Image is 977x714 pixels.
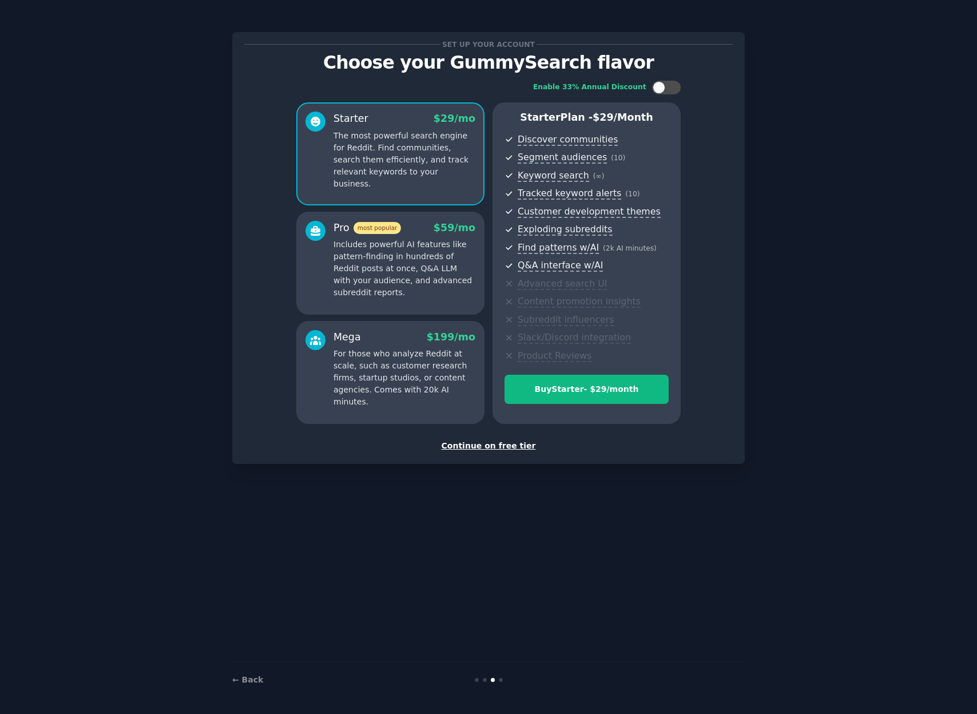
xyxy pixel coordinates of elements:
span: $ 199 /mo [427,331,475,343]
div: Buy Starter - $ 29 /month [505,383,668,395]
span: Advanced search UI [518,278,607,290]
span: Exploding subreddits [518,224,612,236]
span: Discover communities [518,134,618,146]
div: Mega [333,330,361,344]
span: Customer development themes [518,206,661,218]
span: Keyword search [518,170,589,182]
span: $ 29 /mo [434,113,475,124]
div: Enable 33% Annual Discount [533,82,646,93]
span: Q&A interface w/AI [518,260,603,272]
button: BuyStarter- $29/month [505,375,669,404]
div: Starter [333,112,368,126]
div: Continue on free tier [244,440,733,452]
span: Subreddit influencers [518,314,614,326]
span: ( 10 ) [611,154,625,162]
span: Segment audiences [518,152,607,164]
p: For those who analyze Reddit at scale, such as customer research firms, startup studios, or conte... [333,348,475,408]
span: Product Reviews [518,350,591,362]
a: ← Back [232,675,263,684]
span: ( 2k AI minutes ) [603,244,657,252]
span: $ 29 /month [593,112,653,123]
span: Set up your account [440,38,537,50]
p: Starter Plan - [505,110,669,125]
span: Slack/Discord integration [518,332,631,344]
span: ( 10 ) [625,190,640,198]
p: Choose your GummySearch flavor [244,53,733,73]
div: Pro [333,221,401,235]
span: ( ∞ ) [593,172,605,180]
span: most popular [354,222,402,234]
span: Content promotion insights [518,296,641,308]
p: Includes powerful AI features like pattern-finding in hundreds of Reddit posts at once, Q&A LLM w... [333,239,475,299]
span: Find patterns w/AI [518,242,599,254]
p: The most powerful search engine for Reddit. Find communities, search them efficiently, and track ... [333,130,475,190]
span: $ 59 /mo [434,222,475,233]
span: Tracked keyword alerts [518,188,621,200]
